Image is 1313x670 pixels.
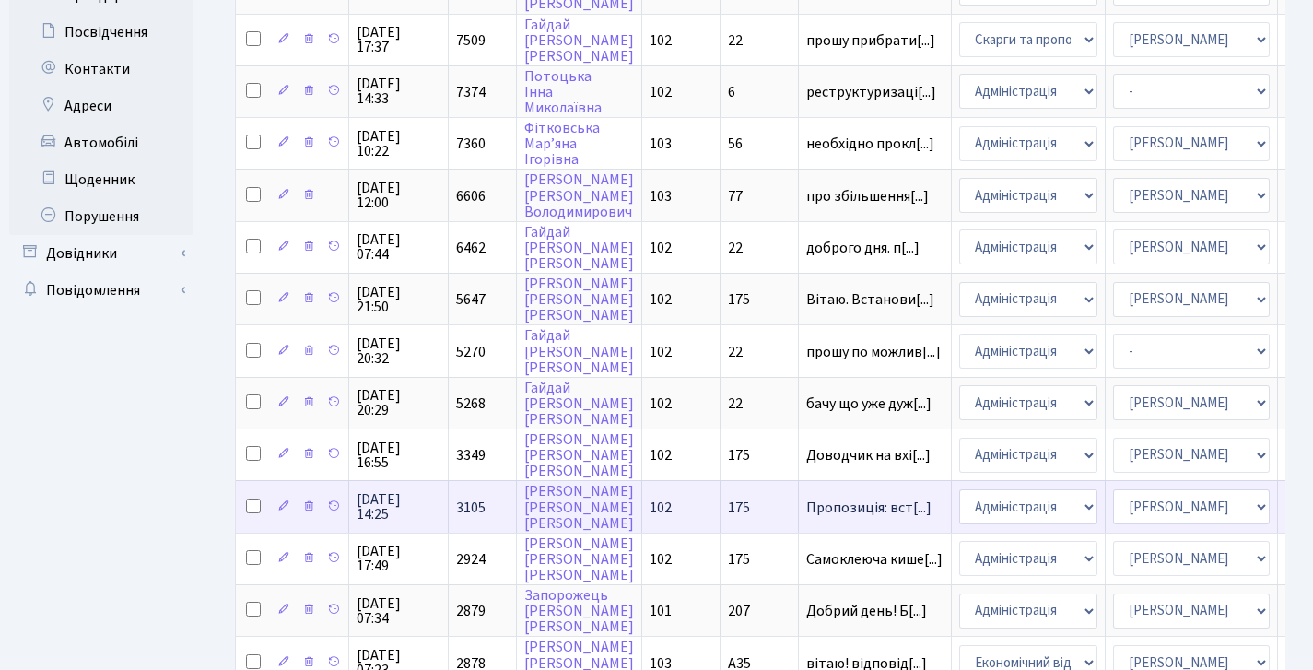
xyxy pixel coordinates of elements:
span: Вітаю. Встанови[...] [806,289,934,310]
a: Гайдай[PERSON_NAME][PERSON_NAME] [524,222,634,274]
a: Посвідчення [9,14,193,51]
span: 22 [728,238,743,258]
a: Повідомлення [9,272,193,309]
span: 3105 [456,498,486,518]
span: [DATE] 07:34 [357,596,440,626]
a: Контакти [9,51,193,88]
span: 175 [728,549,750,570]
span: необхідно прокл[...] [806,134,934,154]
span: [DATE] 12:00 [357,181,440,210]
a: Гайдай[PERSON_NAME][PERSON_NAME] [524,378,634,429]
span: Доводчик на вхі[...] [806,445,931,465]
span: 5647 [456,289,486,310]
span: 102 [650,30,672,51]
span: Добрий день! Б[...] [806,601,927,621]
span: 207 [728,601,750,621]
span: 7509 [456,30,486,51]
span: 7360 [456,134,486,154]
span: 102 [650,445,672,465]
a: [PERSON_NAME][PERSON_NAME]Володимирович [524,170,634,222]
span: [DATE] 14:25 [357,492,440,522]
a: Автомобілі [9,124,193,161]
span: реструктуризаці[...] [806,82,936,102]
span: 22 [728,342,743,362]
span: 102 [650,549,672,570]
span: 102 [650,82,672,102]
a: Щоденник [9,161,193,198]
span: 101 [650,601,672,621]
span: доброго дня. п[...] [806,238,920,258]
span: 175 [728,445,750,465]
span: 22 [728,30,743,51]
a: Довідники [9,235,193,272]
span: [DATE] 17:37 [357,25,440,54]
span: про збільшення[...] [806,186,929,206]
a: ФітковськаМар’янаІгорівна [524,118,600,170]
a: [PERSON_NAME][PERSON_NAME][PERSON_NAME] [524,429,634,481]
span: [DATE] 10:22 [357,129,440,159]
span: [DATE] 20:32 [357,336,440,366]
span: 2879 [456,601,486,621]
span: 6606 [456,186,486,206]
span: Пропозиція: вст[...] [806,498,932,518]
span: 5270 [456,342,486,362]
span: 22 [728,394,743,414]
span: 5268 [456,394,486,414]
a: Гайдай[PERSON_NAME][PERSON_NAME] [524,15,634,66]
a: ПотоцькаІннаМиколаївна [524,66,602,118]
span: 175 [728,289,750,310]
a: [PERSON_NAME][PERSON_NAME][PERSON_NAME] [524,274,634,325]
span: прошу по можлив[...] [806,342,941,362]
span: 77 [728,186,743,206]
span: 3349 [456,445,486,465]
span: 102 [650,498,672,518]
span: 102 [650,342,672,362]
span: 103 [650,134,672,154]
span: [DATE] 14:33 [357,76,440,106]
span: бачу що уже дуж[...] [806,394,932,414]
a: Порушення [9,198,193,235]
a: [PERSON_NAME][PERSON_NAME][PERSON_NAME] [524,534,634,585]
span: 56 [728,134,743,154]
span: 6 [728,82,735,102]
span: [DATE] 17:49 [357,544,440,573]
a: Гайдай[PERSON_NAME][PERSON_NAME] [524,326,634,378]
span: [DATE] 07:44 [357,232,440,262]
span: [DATE] 20:29 [357,388,440,417]
span: 6462 [456,238,486,258]
span: 2924 [456,549,486,570]
a: Запорожець[PERSON_NAME][PERSON_NAME] [524,585,634,637]
span: прошу прибрати[...] [806,30,935,51]
span: Самоклеюча кише[...] [806,549,943,570]
a: [PERSON_NAME][PERSON_NAME][PERSON_NAME] [524,482,634,534]
span: 103 [650,186,672,206]
span: 102 [650,394,672,414]
span: [DATE] 21:50 [357,285,440,314]
span: 7374 [456,82,486,102]
span: 175 [728,498,750,518]
span: 102 [650,289,672,310]
a: Адреси [9,88,193,124]
span: [DATE] 16:55 [357,441,440,470]
span: 102 [650,238,672,258]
